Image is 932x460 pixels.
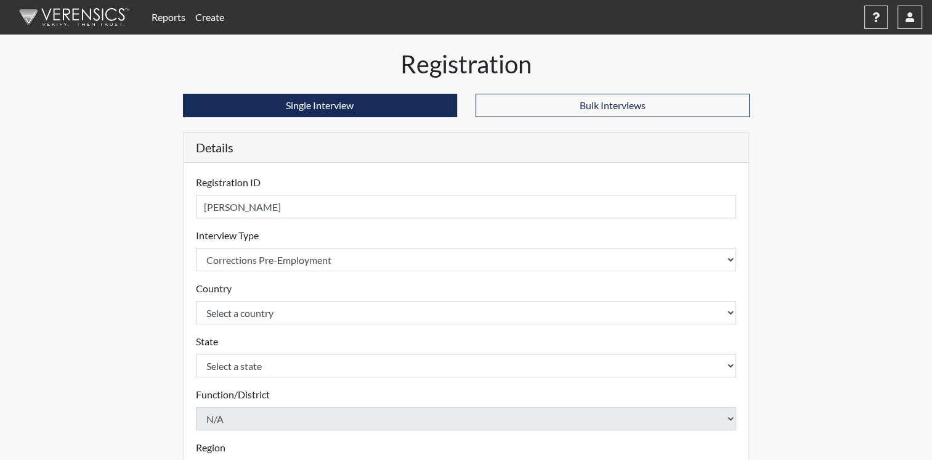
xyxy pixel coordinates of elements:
[183,94,457,117] button: Single Interview
[196,228,259,243] label: Interview Type
[196,195,737,218] input: Insert a Registration ID, which needs to be a unique alphanumeric value for each interviewee
[196,175,261,190] label: Registration ID
[147,5,190,30] a: Reports
[190,5,229,30] a: Create
[196,387,270,402] label: Function/District
[184,133,749,163] h5: Details
[196,281,232,296] label: Country
[196,440,225,455] label: Region
[183,49,750,79] h1: Registration
[196,334,218,349] label: State
[476,94,750,117] button: Bulk Interviews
